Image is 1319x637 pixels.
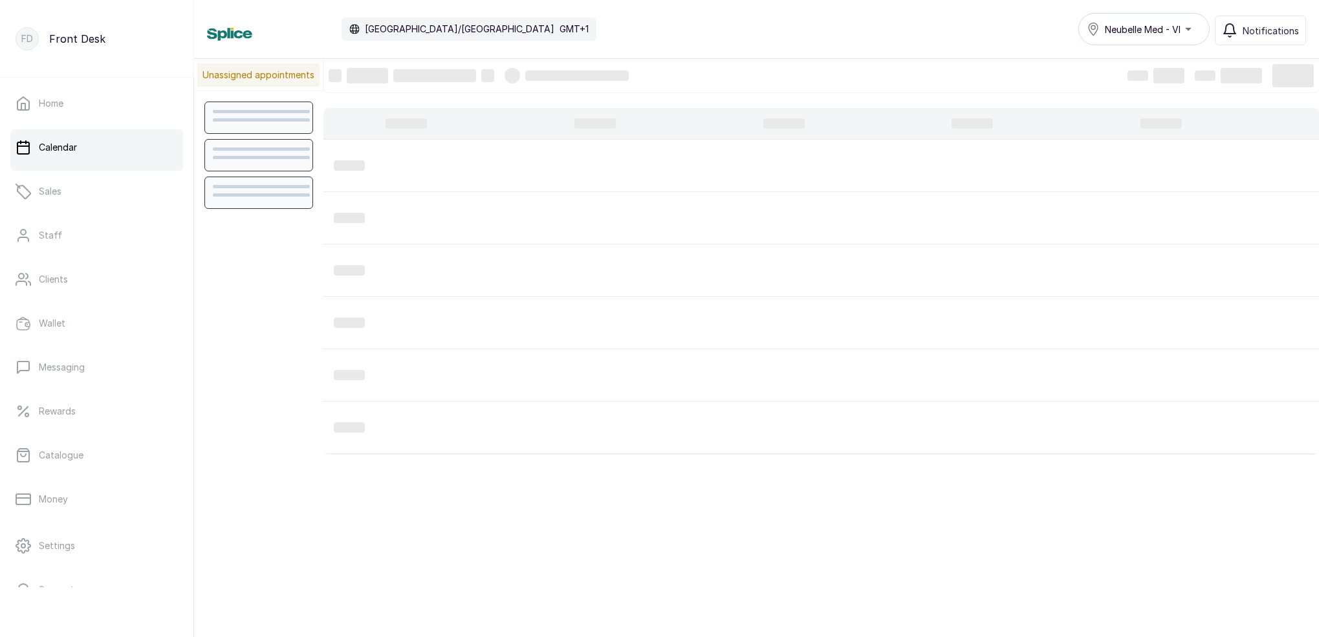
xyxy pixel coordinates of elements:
p: Catalogue [39,449,83,462]
p: Settings [39,539,75,552]
span: Notifications [1243,24,1299,38]
p: Front Desk [49,31,105,47]
a: Sales [10,173,183,210]
button: Neubelle Med - VI [1078,13,1210,45]
span: Neubelle Med - VI [1105,23,1181,36]
p: Unassigned appointments [197,63,320,87]
p: Home [39,97,63,110]
p: [GEOGRAPHIC_DATA]/[GEOGRAPHIC_DATA] [365,23,554,36]
p: Rewards [39,405,76,418]
p: Wallet [39,317,65,330]
a: Staff [10,217,183,254]
a: Catalogue [10,437,183,473]
a: Money [10,481,183,517]
p: FD [21,32,33,45]
p: GMT+1 [560,23,589,36]
p: Money [39,493,68,506]
p: Messaging [39,361,85,374]
p: Staff [39,229,62,242]
a: Messaging [10,349,183,385]
a: Support [10,572,183,608]
a: Rewards [10,393,183,429]
p: Calendar [39,141,77,154]
a: Settings [10,528,183,564]
a: Wallet [10,305,183,341]
p: Clients [39,273,68,286]
a: Calendar [10,129,183,166]
p: Sales [39,185,61,198]
button: Notifications [1215,16,1306,45]
a: Clients [10,261,183,297]
p: Support [39,583,74,596]
a: Home [10,85,183,122]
